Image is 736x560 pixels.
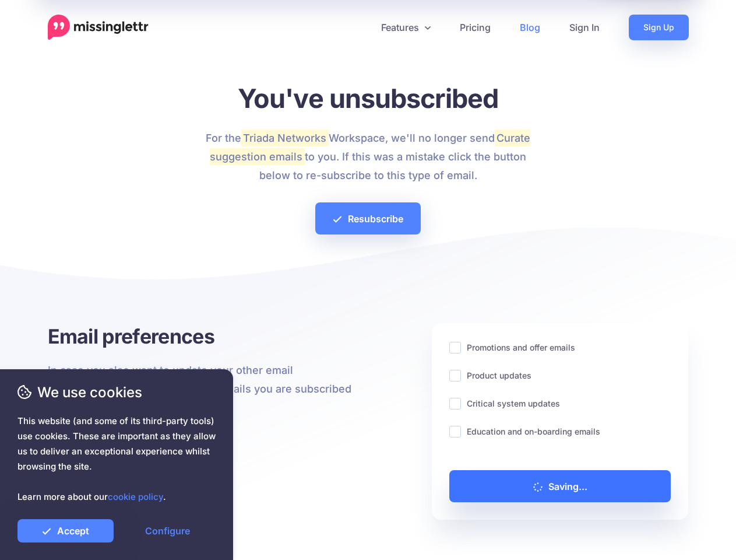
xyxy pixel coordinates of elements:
label: Product updates [467,369,531,382]
a: cookie policy [108,491,163,502]
label: Education and on-boarding emails [467,425,600,438]
a: Saving... [449,470,671,502]
a: Blog [505,15,555,40]
p: For the Workspace, we'll no longer send to you. If this was a mistake click the button below to r... [203,129,533,185]
mark: Curate suggestion emails [210,129,530,164]
h1: You've unsubscribed [203,82,533,114]
p: In case you also want to update your other email preferences, below are the other emails you are ... [48,361,360,417]
span: We use cookies [17,382,216,402]
a: Configure [119,519,216,542]
label: Promotions and offer emails [467,341,575,354]
mark: Triada Networks [241,129,329,146]
a: Resubscribe [315,202,421,235]
h3: Email preferences [48,323,360,349]
a: Pricing [445,15,505,40]
a: Sign Up [629,15,689,40]
a: Accept [17,519,114,542]
a: Sign In [555,15,614,40]
label: Critical system updates [467,397,560,410]
span: This website (and some of its third-party tools) use cookies. These are important as they allow u... [17,414,216,505]
a: Features [367,15,445,40]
